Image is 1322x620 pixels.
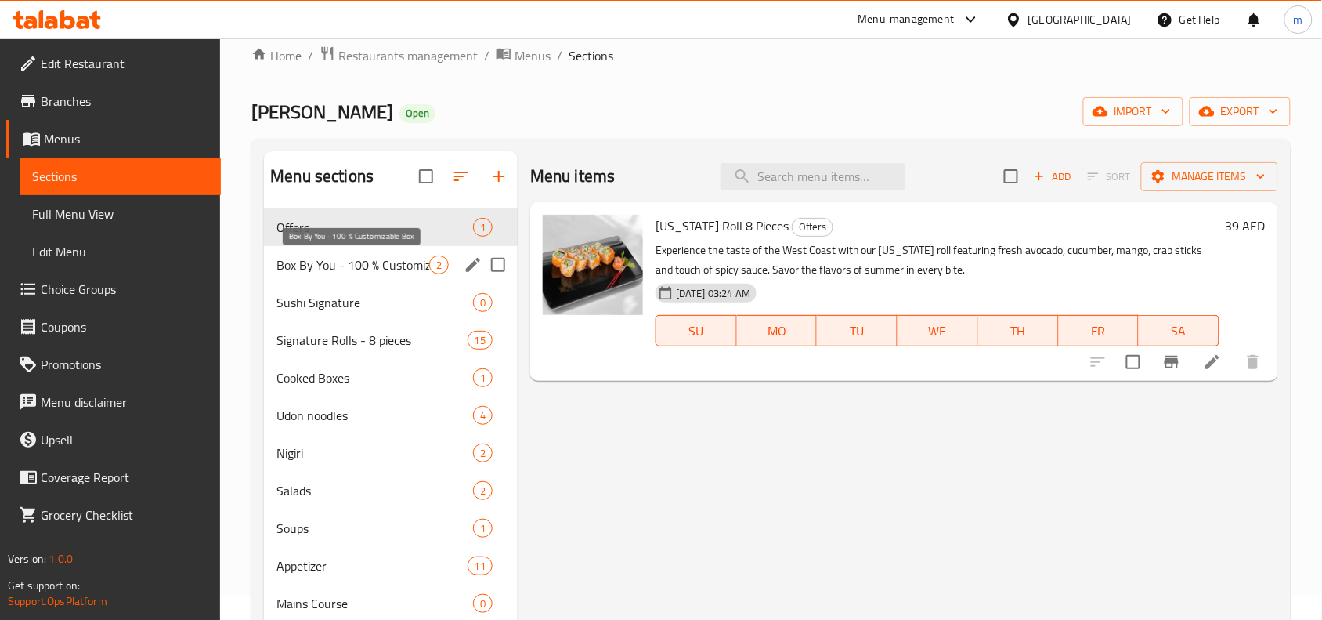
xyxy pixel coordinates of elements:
a: Upsell [6,421,221,459]
span: Open [399,107,435,120]
span: 15 [468,333,492,348]
a: Edit Menu [20,233,221,270]
span: Branches [41,92,208,111]
div: items [473,594,493,613]
span: Udon noodles [276,406,473,425]
span: Upsell [41,430,208,449]
a: Choice Groups [6,270,221,308]
a: Branches [6,82,221,120]
div: items [473,293,493,312]
h2: Menu sections [270,165,374,188]
a: Full Menu View [20,195,221,233]
span: Full Menu View [32,205,208,223]
div: Soups1 [264,509,518,547]
button: MO [737,315,818,346]
span: Edit Restaurant [41,54,208,73]
div: Cooked Boxes [276,368,473,387]
span: Select section first [1078,165,1141,189]
li: / [484,46,489,65]
li: / [557,46,562,65]
span: Sushi Signature [276,293,473,312]
p: Experience the taste of the West Coast with our [US_STATE] roll featuring fresh avocado, cucumber... [656,241,1219,280]
span: TU [823,320,891,343]
a: Menus [6,120,221,158]
div: items [473,406,493,425]
button: Add section [480,158,518,195]
a: Support.OpsPlatform [8,591,107,611]
div: [GEOGRAPHIC_DATA] [1028,11,1132,28]
span: Sections [32,167,208,186]
a: Sections [20,158,221,195]
button: FR [1059,315,1140,346]
a: Promotions [6,346,221,383]
span: Menus [44,129,208,148]
span: Select to update [1117,346,1150,379]
span: Sections [569,46,613,65]
span: Edit Menu [32,242,208,261]
div: Salads2 [264,472,518,509]
span: Choice Groups [41,280,208,299]
div: items [473,444,493,462]
span: [US_STATE] Roll 8 Pieces [656,214,789,237]
span: 1 [474,220,492,235]
div: Signature Rolls - 8 pieces15 [264,321,518,359]
a: Edit menu item [1203,353,1222,372]
span: Sort sections [442,158,480,195]
button: SA [1139,315,1219,346]
span: 1 [474,521,492,536]
button: import [1083,97,1183,126]
span: Offers [276,218,473,237]
span: Restaurants management [338,46,478,65]
span: m [1294,11,1303,28]
span: MO [743,320,811,343]
span: Manage items [1154,167,1266,187]
span: Menu disclaimer [41,393,208,412]
button: WE [898,315,978,346]
span: Menus [515,46,551,65]
span: 11 [468,559,492,574]
span: Box By You - 100 % Customizable Box [276,256,429,274]
a: Coupons [6,308,221,346]
span: 4 [474,408,492,423]
span: WE [904,320,972,343]
a: Edit Restaurant [6,45,221,82]
span: FR [1065,320,1133,343]
button: TU [817,315,898,346]
span: Nigiri [276,444,473,462]
div: Menu-management [858,10,955,29]
span: Signature Rolls - 8 pieces [276,331,467,350]
a: Home [251,46,302,65]
span: 2 [474,446,492,461]
span: Offers [793,218,833,236]
div: Cooked Boxes1 [264,359,518,397]
a: Menu disclaimer [6,383,221,421]
a: Menus [496,45,551,66]
span: Soups [276,519,473,538]
div: items [473,519,493,538]
div: Sushi Signature0 [264,284,518,321]
h6: 39 AED [1226,215,1266,237]
div: items [473,218,493,237]
button: Add [1028,165,1078,189]
div: Mains Course [276,594,473,613]
div: Appetizer [276,557,467,575]
span: Salads [276,481,473,500]
div: items [468,331,493,350]
span: [PERSON_NAME] [251,94,393,129]
div: items [468,557,493,575]
button: TH [978,315,1059,346]
span: 2 [430,258,448,273]
nav: breadcrumb [251,45,1291,66]
span: Get support on: [8,575,80,596]
input: search [721,163,905,190]
button: edit [461,253,485,277]
div: items [473,481,493,500]
span: [DATE] 03:24 AM [670,286,757,301]
span: Select section [995,160,1028,193]
span: 0 [474,295,492,310]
